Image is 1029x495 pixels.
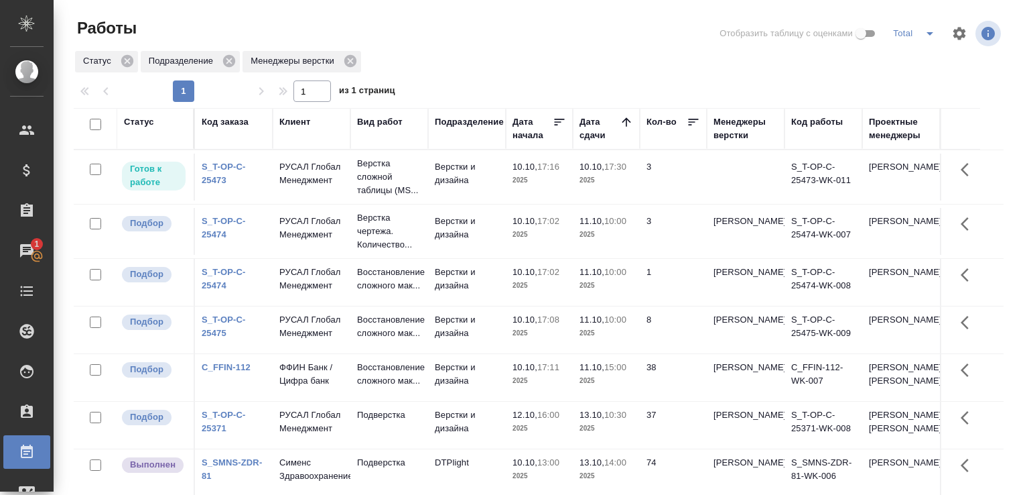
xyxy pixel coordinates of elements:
p: Подбор [130,363,163,376]
p: 10:00 [604,267,626,277]
div: Можно подбирать исполнителей [121,408,187,427]
td: S_T-OP-C-25473-WK-011 [784,154,862,201]
span: 1 [26,237,47,251]
p: Подбор [130,315,163,329]
div: Дата начала [512,115,553,142]
p: 10:00 [604,315,626,325]
p: 15:00 [604,362,626,372]
div: Дата сдачи [579,115,620,142]
button: Здесь прячутся важные кнопки [953,449,985,482]
td: 1 [640,259,707,306]
div: Можно подбирать исполнителей [121,361,187,379]
p: 2025 [579,327,633,340]
td: C_FFIN-112-WK-007 [784,354,862,401]
p: [PERSON_NAME] [713,408,778,422]
p: Подбор [130,268,163,281]
p: 2025 [579,228,633,241]
td: S_T-OP-C-25474-WK-007 [784,208,862,255]
button: Здесь прячутся важные кнопки [953,154,985,186]
p: 2025 [512,422,566,435]
p: Готов к работе [130,162,178,189]
div: Проектные менеджеры [869,115,933,142]
td: [PERSON_NAME] [862,259,940,306]
td: S_T-OP-C-25474-WK-008 [784,259,862,306]
a: S_T-OP-C-25474 [202,216,246,239]
div: Можно подбирать исполнителей [121,313,187,331]
p: 2025 [579,279,633,292]
td: 3 [640,208,707,255]
p: 2025 [579,470,633,483]
p: Верстка чертежа. Количество... [357,211,421,252]
p: РУСАЛ Глобал Менеджмент [279,160,344,187]
p: ФФИН Банк / Цифра банк [279,361,344,388]
td: [PERSON_NAME] [862,154,940,201]
div: Статус [124,115,154,129]
p: [PERSON_NAME], [PERSON_NAME] [869,408,933,435]
div: Исполнитель завершил работу [121,456,187,474]
p: 13.10, [579,410,604,420]
div: Исполнитель может приступить к работе [121,160,187,192]
p: 17:16 [537,162,559,172]
p: 16:00 [537,410,559,420]
p: Восстановление сложного мак... [357,361,421,388]
p: Подбор [130,217,163,230]
div: split button [890,23,943,44]
td: [PERSON_NAME] [862,307,940,353]
p: 10:00 [604,216,626,226]
p: 10.10, [512,362,537,372]
span: Настроить таблицу [943,17,975,50]
div: Подразделение [141,51,240,72]
button: Здесь прячутся важные кнопки [953,354,985,386]
div: Код заказа [202,115,249,129]
td: Верстки и дизайна [428,402,506,449]
td: S_T-OP-C-25371-WK-008 [784,402,862,449]
div: Подразделение [435,115,504,129]
p: [PERSON_NAME] [713,215,778,228]
p: 10.10, [512,457,537,467]
a: C_FFIN-112 [202,362,251,372]
td: Верстки и дизайна [428,208,506,255]
td: 3 [640,154,707,201]
p: 10.10, [512,315,537,325]
p: РУСАЛ Глобал Менеджмент [279,408,344,435]
td: Верстки и дизайна [428,307,506,353]
a: S_T-OP-C-25473 [202,162,246,185]
p: 2025 [512,174,566,187]
td: S_T-OP-C-25475-WK-009 [784,307,862,353]
p: 13:00 [537,457,559,467]
p: Сименс Здравоохранение [279,456,344,483]
td: 38 [640,354,707,401]
p: [PERSON_NAME] [713,313,778,327]
td: Верстки и дизайна [428,354,506,401]
td: 8 [640,307,707,353]
p: 2025 [512,470,566,483]
p: 14:00 [604,457,626,467]
p: Восстановление сложного мак... [357,313,421,340]
p: 10.10, [579,162,604,172]
p: РУСАЛ Глобал Менеджмент [279,215,344,241]
td: 37 [640,402,707,449]
p: 17:11 [537,362,559,372]
p: Подразделение [149,54,218,68]
p: 11.10, [579,267,604,277]
a: 1 [3,234,50,268]
p: Выполнен [130,458,176,472]
p: 10.10, [512,267,537,277]
td: Верстки и дизайна [428,154,506,201]
span: Посмотреть информацию [975,21,1004,46]
p: Статус [83,54,116,68]
p: 2025 [512,228,566,241]
p: [PERSON_NAME], [PERSON_NAME] [869,361,933,388]
p: Подбор [130,410,163,424]
button: Здесь прячутся важные кнопки [953,402,985,434]
p: 10.10, [512,216,537,226]
p: 10:30 [604,410,626,420]
td: [PERSON_NAME] [862,208,940,255]
p: 13.10, [579,457,604,467]
a: S_T-OP-C-25475 [202,315,246,338]
p: 2025 [512,374,566,388]
p: 2025 [512,327,566,340]
span: Отобразить таблицу с оценками [719,27,853,40]
div: Менеджеры верстки [713,115,778,142]
div: Можно подбирать исполнителей [121,215,187,233]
